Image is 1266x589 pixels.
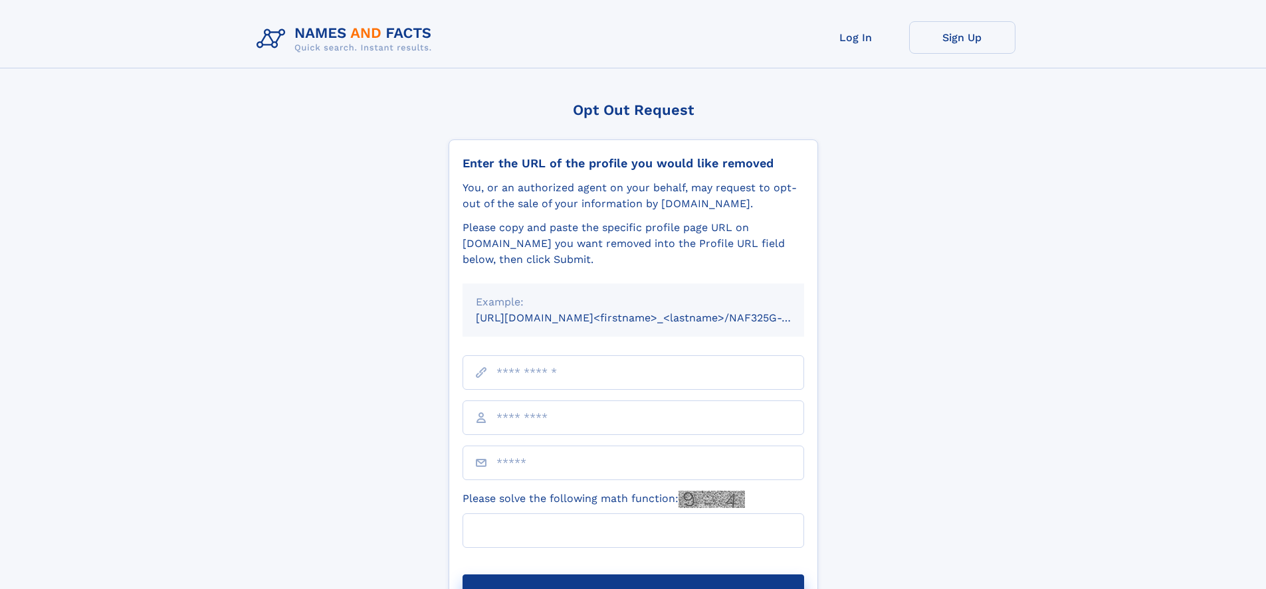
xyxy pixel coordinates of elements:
[463,491,745,508] label: Please solve the following math function:
[463,156,804,171] div: Enter the URL of the profile you would like removed
[803,21,909,54] a: Log In
[476,294,791,310] div: Example:
[463,180,804,212] div: You, or an authorized agent on your behalf, may request to opt-out of the sale of your informatio...
[909,21,1015,54] a: Sign Up
[463,220,804,268] div: Please copy and paste the specific profile page URL on [DOMAIN_NAME] you want removed into the Pr...
[449,102,818,118] div: Opt Out Request
[251,21,443,57] img: Logo Names and Facts
[476,311,829,324] small: [URL][DOMAIN_NAME]<firstname>_<lastname>/NAF325G-xxxxxxxx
